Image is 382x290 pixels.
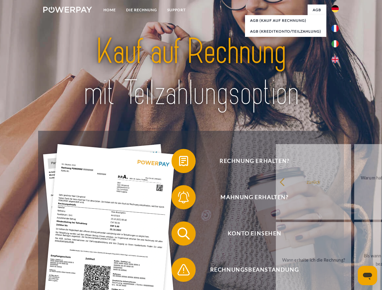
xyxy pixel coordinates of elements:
[171,258,329,282] button: Rechnungsbeanstandung
[180,185,328,209] span: Mahnung erhalten?
[279,178,348,186] div: zurück
[121,5,162,15] a: DIE RECHNUNG
[308,5,326,15] a: agb
[245,15,326,26] a: AGB (Kauf auf Rechnung)
[245,26,326,37] a: AGB (Kreditkonto/Teilzahlung)
[331,5,339,12] img: de
[171,185,329,209] button: Mahnung erhalten?
[43,7,92,13] img: logo-powerpay-white.svg
[331,40,339,47] img: it
[180,149,328,173] span: Rechnung erhalten?
[162,5,191,15] a: SUPPORT
[176,153,191,169] img: qb_bill.svg
[331,25,339,32] img: fr
[176,262,191,277] img: qb_warning.svg
[176,226,191,241] img: qb_search.svg
[331,56,339,63] img: en
[171,149,329,173] button: Rechnung erhalten?
[358,266,377,285] iframe: Schaltfläche zum Öffnen des Messaging-Fensters
[180,221,328,246] span: Konto einsehen
[279,256,348,264] div: Wann erhalte ich die Rechnung?
[58,29,324,116] img: title-powerpay_de.svg
[98,5,121,15] a: Home
[171,221,329,246] button: Konto einsehen
[176,190,191,205] img: qb_bell.svg
[180,258,328,282] span: Rechnungsbeanstandung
